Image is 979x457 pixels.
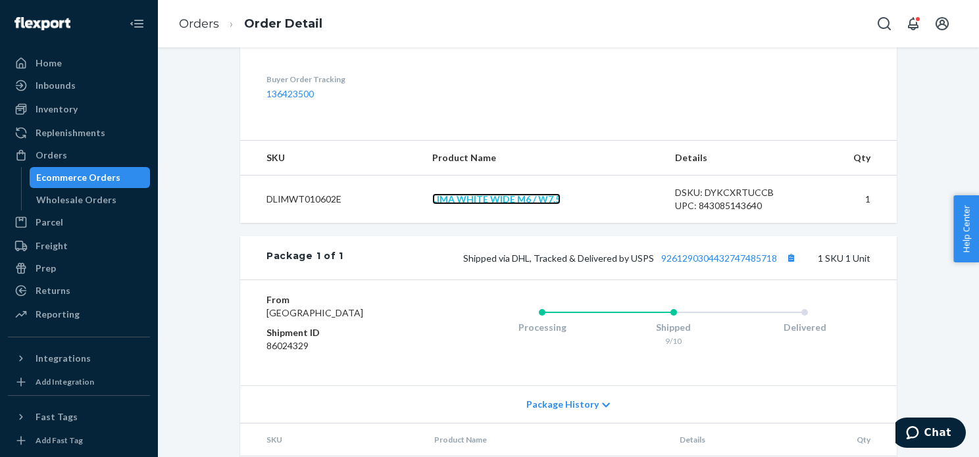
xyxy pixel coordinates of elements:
a: Inventory [8,99,150,120]
th: Qty [809,141,897,176]
th: Details [665,141,809,176]
a: Reporting [8,304,150,325]
div: Inventory [36,103,78,116]
th: Product Name [424,423,669,456]
img: Flexport logo [14,17,70,30]
dt: Buyer Order Tracking [266,74,456,85]
th: Details [669,423,814,456]
button: Integrations [8,348,150,369]
div: Orders [36,149,67,162]
div: Inbounds [36,79,76,92]
a: 9261290304432747485718 [661,253,777,264]
a: Freight [8,235,150,256]
button: Open Search Box [871,11,897,37]
dt: Shipment ID [266,326,424,339]
div: UPC: 843085143640 [675,199,799,212]
th: SKU [240,141,422,176]
button: Copy tracking number [782,249,799,266]
button: Fast Tags [8,406,150,427]
div: Package 1 of 1 [266,249,343,266]
span: Shipped via DHL, Tracked & Delivered by USPS [463,253,799,264]
span: [GEOGRAPHIC_DATA] [266,307,363,318]
div: Reporting [36,308,80,321]
button: Close Navigation [124,11,150,37]
div: Processing [476,321,608,334]
a: Replenishments [8,122,150,143]
a: Orders [8,145,150,166]
button: Open account menu [929,11,955,37]
div: 9/10 [608,335,740,347]
a: Parcel [8,212,150,233]
a: Ecommerce Orders [30,167,151,188]
iframe: Opens a widget where you can chat to one of our agents [895,418,966,450]
div: Parcel [36,216,63,229]
a: Home [8,53,150,74]
div: Shipped [608,321,740,334]
div: Add Fast Tag [36,435,83,446]
button: Help Center [953,195,979,262]
a: Orders [179,16,219,31]
div: Integrations [36,352,91,365]
a: Returns [8,280,150,301]
th: SKU [240,423,424,456]
a: Add Fast Tag [8,433,150,448]
ol: breadcrumbs [168,5,333,43]
div: Returns [36,284,70,297]
div: Delivered [739,321,870,334]
td: 1 [809,176,897,224]
div: Fast Tags [36,410,78,423]
a: Wholesale Orders [30,189,151,210]
a: Prep [8,258,150,279]
div: Home [36,57,62,70]
th: Product Name [422,141,665,176]
div: DSKU: DYKCXRTUCCB [675,186,799,199]
div: Prep [36,262,56,275]
div: 1 SKU 1 Unit [343,249,870,266]
div: Wholesale Orders [36,193,116,206]
a: 136423500 [266,88,314,99]
span: Package History [526,398,599,411]
a: Order Detail [244,16,322,31]
a: LIMA WHITE WIDE M6 / W7.5 [432,193,561,204]
div: Freight [36,239,68,253]
td: DLIMWT010602E [240,176,422,224]
div: Replenishments [36,126,105,139]
div: Ecommerce Orders [36,171,120,184]
a: Inbounds [8,75,150,96]
th: Qty [814,423,897,456]
a: Add Integration [8,374,150,390]
dd: 86024329 [266,339,424,352]
dt: From [266,293,424,306]
div: Add Integration [36,376,94,387]
button: Open notifications [900,11,926,37]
